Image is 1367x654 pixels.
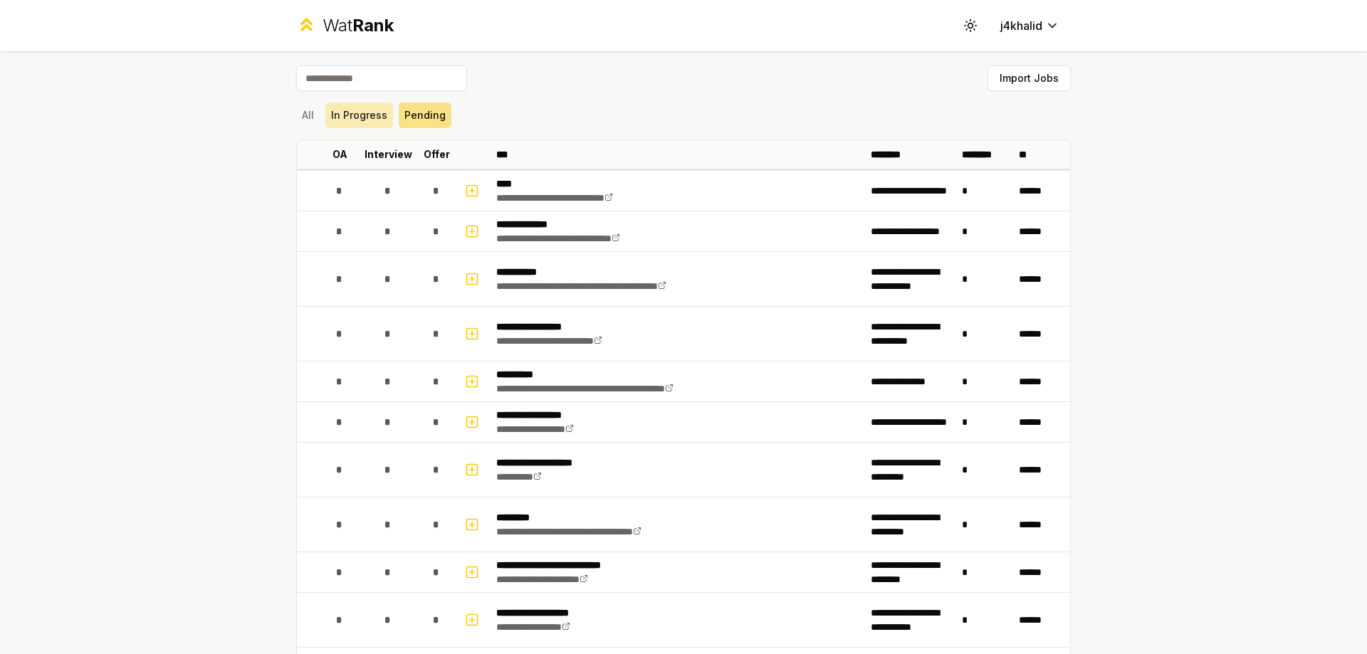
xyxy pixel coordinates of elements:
p: Interview [365,147,412,162]
button: In Progress [325,102,393,128]
button: j4khalid [989,13,1071,38]
p: OA [332,147,347,162]
div: Wat [323,14,394,37]
span: j4khalid [1000,17,1042,34]
button: All [296,102,320,128]
button: Pending [399,102,451,128]
button: Import Jobs [988,65,1071,91]
span: Rank [352,15,394,36]
p: Offer [424,147,450,162]
a: WatRank [296,14,394,37]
